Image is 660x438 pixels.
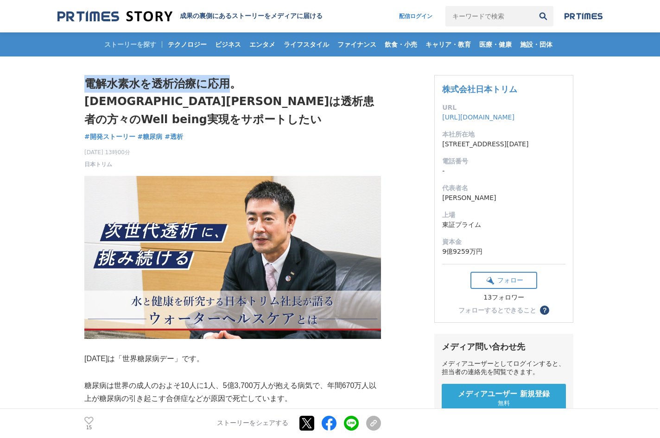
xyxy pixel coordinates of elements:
[442,103,565,113] dt: URL
[442,237,565,247] dt: 資本金
[211,32,245,56] a: ビジネス
[84,148,130,156] span: [DATE] 13時00分
[84,75,381,128] h1: 電解水素水を透析治療に応用。[DEMOGRAPHIC_DATA][PERSON_NAME]は透析患者の方々のWell being実現をサポートしたい
[138,132,163,141] span: #糖尿病
[540,306,549,315] button: ？
[164,32,210,56] a: テクノロジー
[381,32,421,56] a: 飲食・小売
[516,32,556,56] a: 施設・団体
[442,384,566,413] a: メディアユーザー 新規登録 無料
[334,32,380,56] a: ファイナンス
[442,139,565,149] dd: [STREET_ADDRESS][DATE]
[442,193,565,203] dd: [PERSON_NAME]
[442,360,566,376] div: メディアユーザーとしてログインすると、担当者の連絡先を閲覧できます。
[280,40,333,49] span: ライフスタイル
[565,13,603,20] img: prtimes
[84,352,381,366] p: [DATE]は「世界糖尿病デー」です。
[422,32,475,56] a: キャリア・教育
[442,220,565,230] dd: 東証プライム
[442,113,514,121] a: [URL][DOMAIN_NAME]
[445,6,533,26] input: キーワードで検索
[470,294,537,302] div: 13フォロワー
[476,40,515,49] span: 医療・健康
[390,6,442,26] a: 配信ログイン
[246,32,279,56] a: エンタメ
[57,10,172,23] img: 成果の裏側にあるストーリーをメディアに届ける
[442,156,565,166] dt: 電話番号
[498,399,510,407] span: 無料
[442,166,565,176] dd: -
[458,307,536,313] div: フォローするとできること
[246,40,279,49] span: エンタメ
[57,10,323,23] a: 成果の裏側にあるストーリーをメディアに届ける 成果の裏側にあるストーリーをメディアに届ける
[217,419,288,428] p: ストーリーをシェアする
[458,389,550,399] span: メディアユーザー 新規登録
[84,132,135,142] a: #開発ストーリー
[442,247,565,257] dd: 9億9259万円
[381,40,421,49] span: 飲食・小売
[84,379,381,406] p: 糖尿病は世界の成人のおよそ10人に1人、5億3,700万人が抱える病気で、年間670万人以上が糖尿病の引き起こす合併症などが原因で死亡しています。
[84,132,135,141] span: #開発ストーリー
[533,6,553,26] button: 検索
[84,176,381,339] img: thumbnail_fbae0d50-7fc1-11ee-8d0b-a103a3150291.jpg
[442,84,517,94] a: 株式会社日本トリム
[516,40,556,49] span: 施設・団体
[541,307,548,313] span: ？
[476,32,515,56] a: 医療・健康
[211,40,245,49] span: ビジネス
[164,40,210,49] span: テクノロジー
[280,32,333,56] a: ライフスタイル
[442,183,565,193] dt: 代表者名
[84,425,94,430] p: 15
[138,132,163,142] a: #糖尿病
[84,160,112,169] a: 日本トリム
[165,132,183,141] span: #透析
[470,272,537,289] button: フォロー
[442,130,565,139] dt: 本社所在地
[334,40,380,49] span: ファイナンス
[180,12,323,20] h2: 成果の裏側にあるストーリーをメディアに届ける
[422,40,475,49] span: キャリア・教育
[165,132,183,142] a: #透析
[442,210,565,220] dt: 上場
[442,341,566,352] div: メディア問い合わせ先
